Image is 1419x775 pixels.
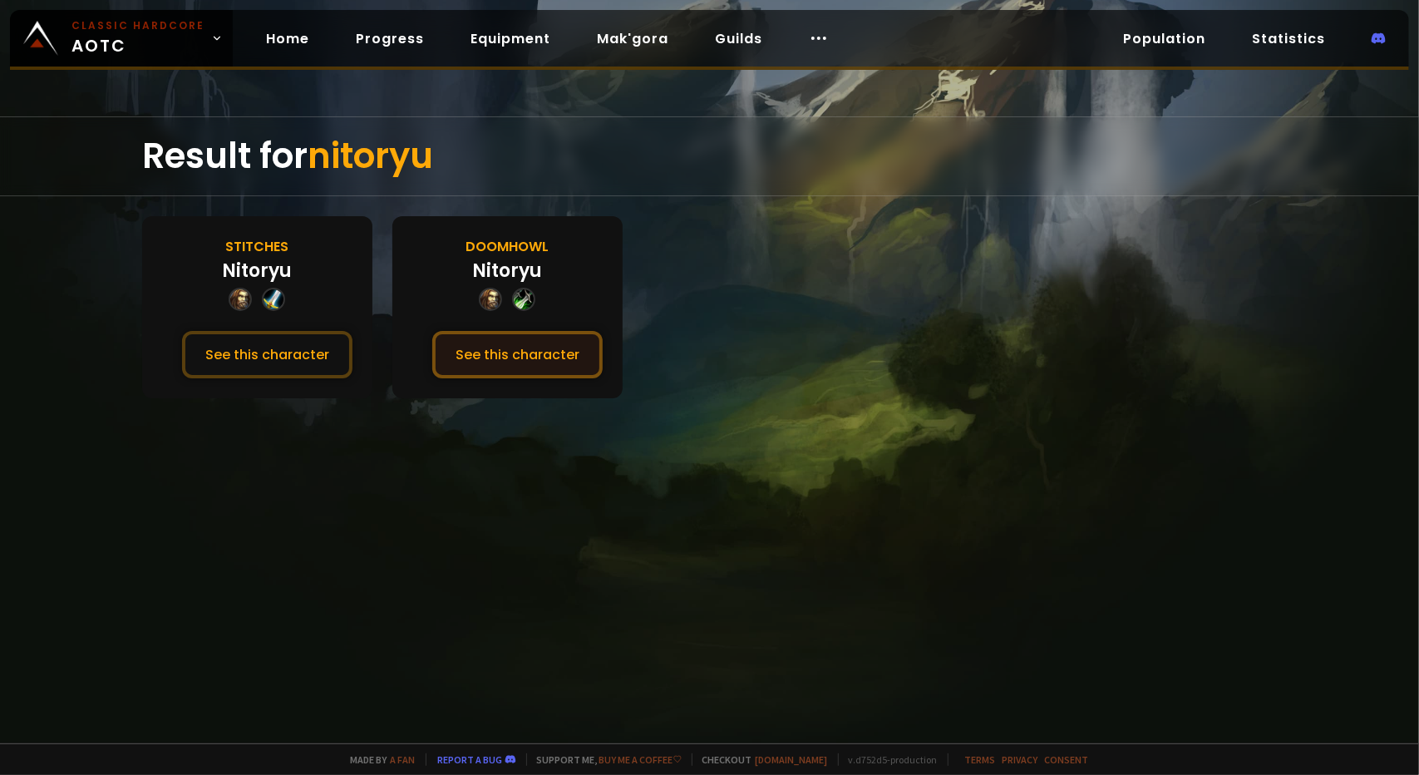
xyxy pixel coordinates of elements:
a: Mak'gora [584,22,682,56]
span: Made by [341,753,416,766]
span: Support me, [526,753,682,766]
a: Statistics [1239,22,1338,56]
div: Nitoryu [472,257,542,284]
a: Privacy [1003,753,1038,766]
a: Consent [1045,753,1089,766]
a: Classic HardcoreAOTC [10,10,233,67]
small: Classic Hardcore [71,18,204,33]
a: Buy me a coffee [599,753,682,766]
button: See this character [182,331,352,378]
div: Stitches [225,236,288,257]
div: Result for [142,117,1278,195]
span: Checkout [692,753,828,766]
span: nitoryu [308,131,433,180]
a: Guilds [702,22,776,56]
span: v. d752d5 - production [838,753,938,766]
a: a fan [391,753,416,766]
div: Nitoryu [222,257,292,284]
a: Population [1110,22,1219,56]
a: Progress [342,22,437,56]
a: [DOMAIN_NAME] [756,753,828,766]
a: Terms [965,753,996,766]
a: Equipment [457,22,564,56]
a: Home [253,22,323,56]
div: Doomhowl [466,236,549,257]
button: See this character [432,331,603,378]
a: Report a bug [438,753,503,766]
span: AOTC [71,18,204,58]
